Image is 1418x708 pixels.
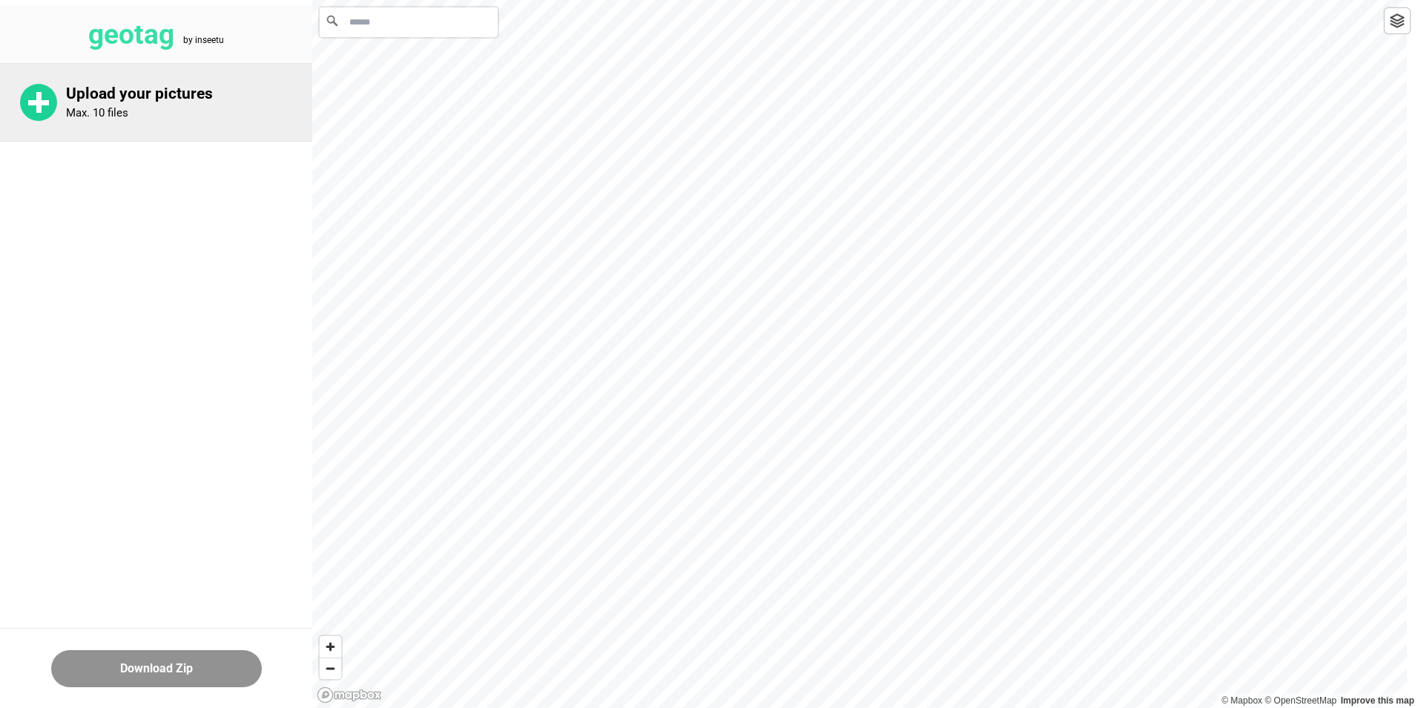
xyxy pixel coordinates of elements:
p: Max. 10 files [66,106,128,119]
img: toggleLayer [1390,13,1405,28]
button: Download Zip [51,650,262,687]
a: OpenStreetMap [1264,695,1336,706]
input: Search [320,7,498,37]
p: Upload your pictures [66,85,312,103]
tspan: by inseetu [183,35,224,45]
a: Map feedback [1341,695,1414,706]
button: Zoom out [320,658,341,679]
span: Zoom out [320,658,341,679]
button: Zoom in [320,636,341,658]
a: Mapbox [1221,695,1262,706]
tspan: geotag [88,19,174,50]
a: Mapbox logo [317,686,382,704]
